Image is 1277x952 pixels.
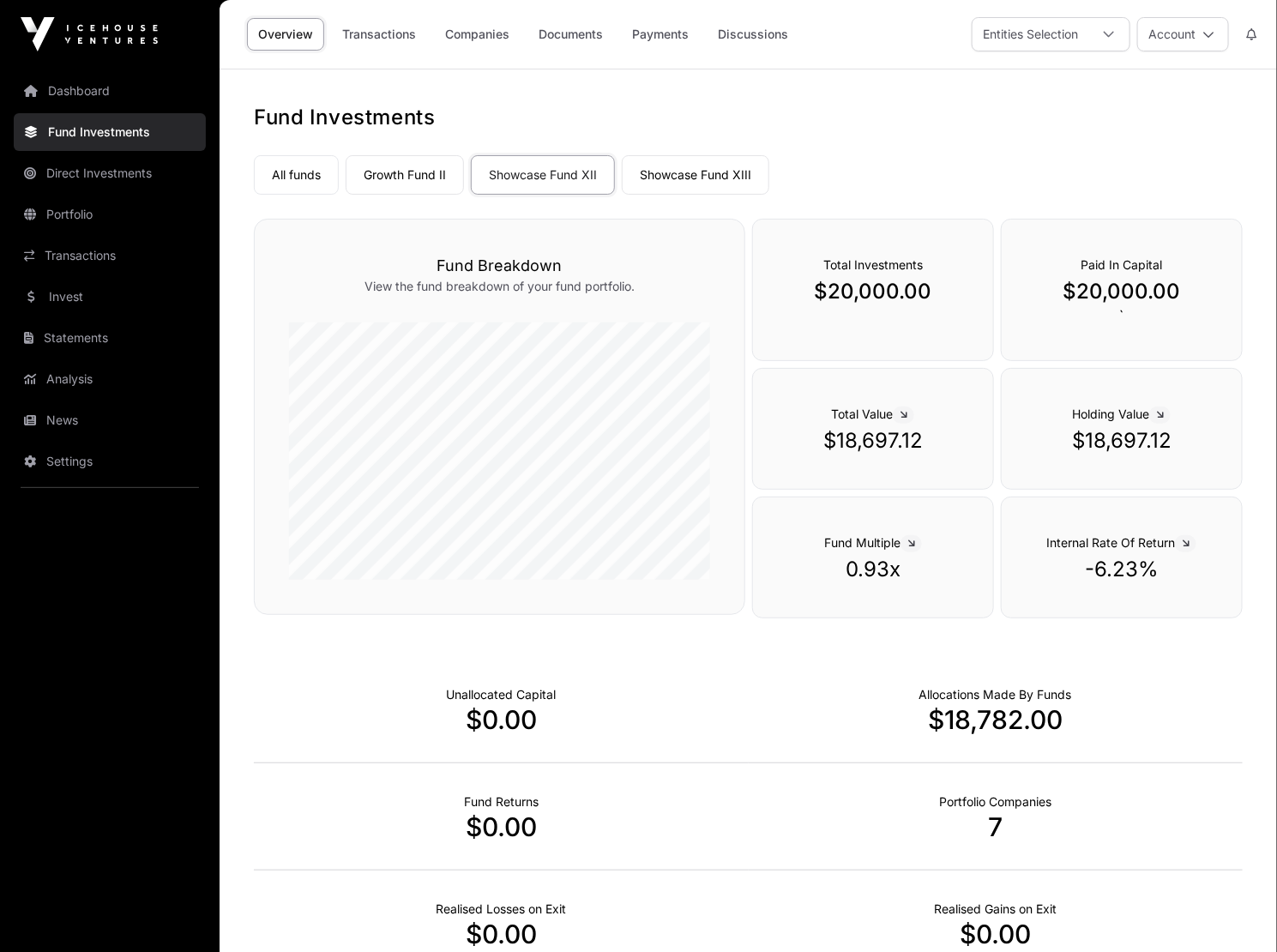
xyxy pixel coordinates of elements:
[823,257,923,272] span: Total Investments
[749,811,1244,842] p: 7
[707,18,799,51] a: Discussions
[436,901,566,918] p: Net Realised on Negative Exits
[1001,219,1243,361] div: `
[14,72,206,110] a: Dashboard
[622,155,769,195] a: Showcase Fund XIII
[1036,427,1208,455] p: $18,697.12
[254,704,749,735] p: $0.00
[1036,556,1208,583] p: -6.23%
[749,919,1244,949] p: $0.00
[289,254,710,278] h3: Fund Breakdown
[14,196,206,233] a: Portfolio
[254,104,1243,131] h1: Fund Investments
[14,154,206,192] a: Direct Investments
[1081,257,1162,272] span: Paid In Capital
[1072,407,1171,421] span: Holding Value
[787,427,959,455] p: $18,697.12
[471,155,615,195] a: Showcase Fund XII
[14,443,206,480] a: Settings
[831,407,914,421] span: Total Value
[14,319,206,357] a: Statements
[254,155,339,195] a: All funds
[14,401,206,439] a: News
[289,278,710,295] p: View the fund breakdown of your fund portfolio.
[939,793,1051,810] p: Number of Companies Deployed Into
[1046,535,1196,550] span: Internal Rate Of Return
[331,18,427,51] a: Transactions
[621,18,700,51] a: Payments
[14,237,206,274] a: Transactions
[14,278,206,316] a: Invest
[1036,278,1208,305] p: $20,000.00
[14,113,206,151] a: Fund Investments
[446,686,556,703] p: Cash not yet allocated
[749,704,1244,735] p: $18,782.00
[254,919,749,949] p: $0.00
[464,793,539,810] p: Realised Returns from Funds
[14,360,206,398] a: Analysis
[21,17,158,51] img: Icehouse Ventures Logo
[919,686,1072,703] p: Capital Deployed Into Companies
[824,535,922,550] span: Fund Multiple
[346,155,464,195] a: Growth Fund II
[973,18,1088,51] div: Entities Selection
[1137,17,1229,51] button: Account
[527,18,614,51] a: Documents
[247,18,324,51] a: Overview
[787,556,959,583] p: 0.93x
[434,18,521,51] a: Companies
[934,901,1057,918] p: Net Realised on Positive Exits
[1191,870,1277,952] iframe: Chat Widget
[787,278,959,305] p: $20,000.00
[254,811,749,842] p: $0.00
